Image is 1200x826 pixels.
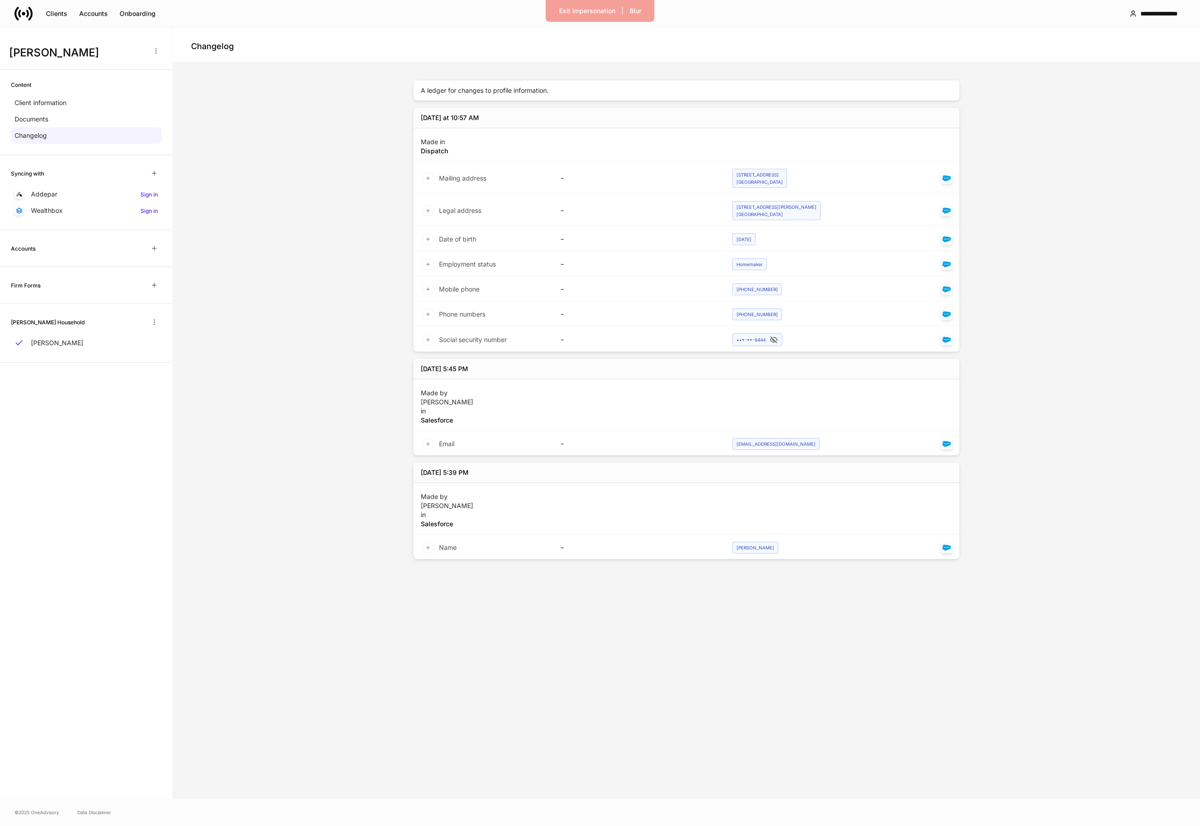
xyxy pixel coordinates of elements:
[561,206,564,215] h6: –
[439,439,454,448] p: Email
[421,519,473,529] h5: Salesforce
[31,190,57,199] p: Addepar
[439,310,485,319] p: Phone numbers
[732,542,778,554] div: [PERSON_NAME]
[421,398,473,407] p: [PERSON_NAME]
[736,172,779,177] span: [STREET_ADDRESS]
[630,6,641,15] div: Blur
[561,285,564,293] h6: –
[141,206,158,215] h6: Sign in
[11,318,85,327] h6: [PERSON_NAME] Household
[736,312,778,317] span: [PHONE_NUMBER]
[439,260,496,269] p: Employment status
[941,309,952,320] div: Salesforce
[11,186,161,202] a: AddeparSign in
[11,95,161,111] a: Client information
[421,416,473,425] h5: Salesforce
[79,9,108,18] div: Accounts
[15,98,66,107] p: Client information
[15,131,47,140] p: Changelog
[191,41,234,52] h4: Changelog
[439,335,507,344] p: Social security number
[11,244,35,253] h6: Accounts
[561,235,564,243] h6: –
[561,310,564,318] h6: –
[413,81,959,101] div: A ledger for changes to profile information.
[941,284,952,295] div: Salesforce
[15,809,59,816] span: © 2025 OneAdvisory
[941,438,952,449] div: Salesforce
[439,285,479,294] p: Mobile phone
[421,146,448,156] h5: Dispatch
[421,501,473,510] p: [PERSON_NAME]
[736,287,778,292] span: [PHONE_NUMBER]
[439,235,476,244] p: Date of birth
[421,385,473,425] div: Made by in
[40,6,73,21] button: Clients
[736,179,783,185] span: [GEOGRAPHIC_DATA]
[732,233,756,245] div: [DATE]
[11,111,161,127] a: Documents
[120,9,156,18] div: Onboarding
[941,234,952,245] div: Salesforce
[941,173,952,184] div: Salesforce
[941,542,952,553] div: Salesforce
[439,543,457,552] p: Name
[624,4,647,18] button: Blur
[561,174,564,182] h6: –
[421,113,479,122] div: [DATE] at 10:57 AM
[941,334,952,345] div: Salesforce
[561,335,564,344] h6: –
[141,190,158,199] h6: Sign in
[11,169,44,178] h6: Syncing with
[732,258,767,270] div: Homemaker
[561,543,564,552] h6: –
[439,206,481,215] p: Legal address
[114,6,161,21] button: Onboarding
[732,438,820,450] div: [EMAIL_ADDRESS][DOMAIN_NAME]
[11,335,161,351] a: [PERSON_NAME]
[421,468,469,477] div: [DATE] 5:39 PM
[421,489,473,529] div: Made by in
[421,134,448,156] div: Made in
[9,45,145,60] h3: [PERSON_NAME]
[77,809,111,816] a: Data Disclaimer
[31,206,63,215] p: Wealthbox
[46,9,67,18] div: Clients
[11,127,161,144] a: Changelog
[736,204,817,210] span: [STREET_ADDRESS][PERSON_NAME]
[561,439,564,448] h6: –
[941,205,952,216] div: Salesforce
[15,115,48,124] p: Documents
[561,260,564,268] h6: –
[736,212,783,217] span: [GEOGRAPHIC_DATA]
[73,6,114,21] button: Accounts
[11,202,161,219] a: WealthboxSign in
[941,259,952,270] div: Salesforce
[421,364,468,373] div: [DATE] 5:45 PM
[11,281,40,290] h6: Firm Forms
[553,4,621,18] button: Exit Impersonation
[439,174,486,183] p: Mailing address
[31,338,83,348] p: [PERSON_NAME]
[559,6,615,15] div: Exit Impersonation
[736,336,778,344] div: •••-••-8444
[11,81,31,89] h6: Content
